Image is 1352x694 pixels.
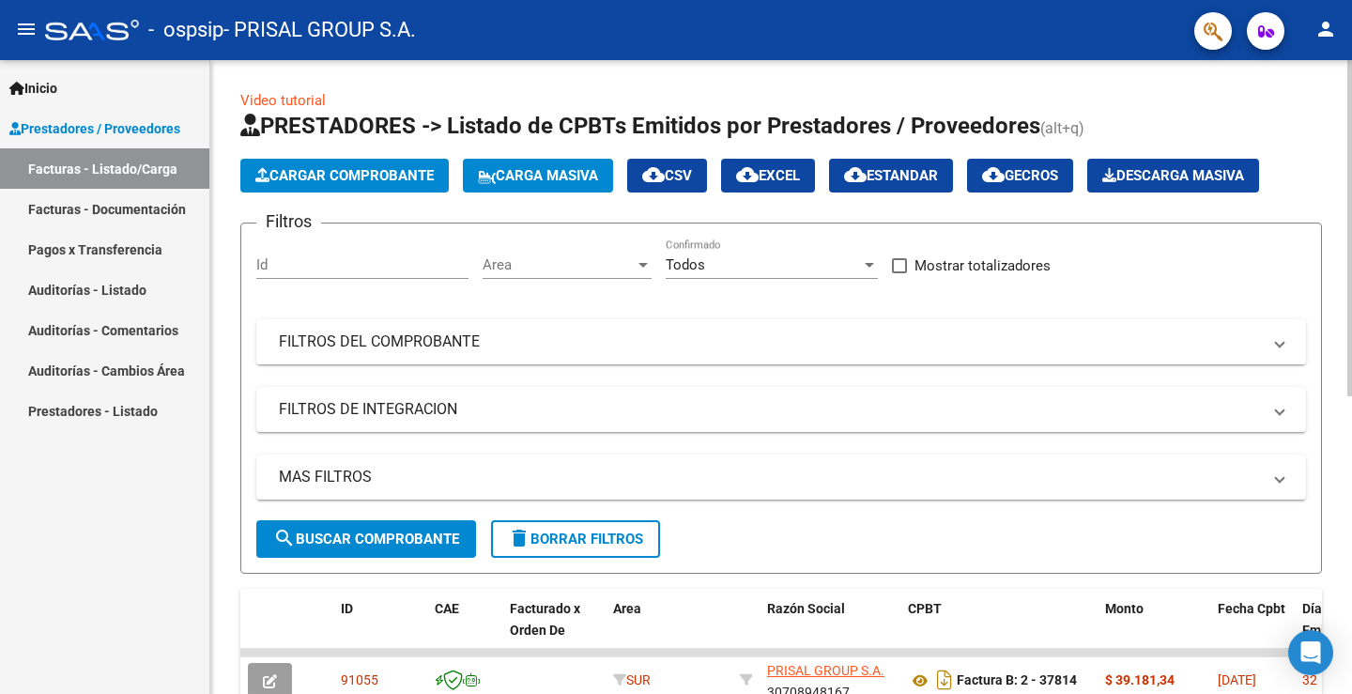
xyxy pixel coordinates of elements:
datatable-header-cell: Area [606,589,732,671]
span: Buscar Comprobante [273,531,459,547]
span: SUR [613,672,651,687]
datatable-header-cell: Facturado x Orden De [502,589,606,671]
mat-panel-title: FILTROS DEL COMPROBANTE [279,332,1261,352]
datatable-header-cell: CPBT [900,589,1098,671]
mat-icon: delete [508,527,530,549]
button: Buscar Comprobante [256,520,476,558]
button: Cargar Comprobante [240,159,449,193]
datatable-header-cell: CAE [427,589,502,671]
mat-icon: cloud_download [982,163,1005,186]
span: Borrar Filtros [508,531,643,547]
mat-expansion-panel-header: MAS FILTROS [256,455,1306,500]
span: Estandar [844,167,938,184]
button: Carga Masiva [463,159,613,193]
button: Descarga Masiva [1087,159,1259,193]
span: Inicio [9,78,57,99]
datatable-header-cell: Razón Social [760,589,900,671]
mat-panel-title: MAS FILTROS [279,467,1261,487]
span: Area [613,601,641,616]
span: ID [341,601,353,616]
datatable-header-cell: Monto [1098,589,1210,671]
mat-icon: cloud_download [642,163,665,186]
span: Monto [1105,601,1144,616]
button: Estandar [829,159,953,193]
span: - PRISAL GROUP S.A. [223,9,416,51]
span: 91055 [341,672,378,687]
strong: Factura B: 2 - 37814 [957,673,1077,688]
span: EXCEL [736,167,800,184]
mat-panel-title: FILTROS DE INTEGRACION [279,399,1261,420]
button: EXCEL [721,159,815,193]
span: Carga Masiva [478,167,598,184]
span: 32 [1302,672,1317,687]
span: CPBT [908,601,942,616]
span: PRESTADORES -> Listado de CPBTs Emitidos por Prestadores / Proveedores [240,113,1040,139]
span: Facturado x Orden De [510,601,580,638]
span: CSV [642,167,692,184]
button: Borrar Filtros [491,520,660,558]
span: Fecha Cpbt [1218,601,1285,616]
app-download-masive: Descarga masiva de comprobantes (adjuntos) [1087,159,1259,193]
span: - ospsip [148,9,223,51]
span: Prestadores / Proveedores [9,118,180,139]
span: Cargar Comprobante [255,167,434,184]
span: CAE [435,601,459,616]
mat-icon: cloud_download [736,163,759,186]
mat-expansion-panel-header: FILTROS DEL COMPROBANTE [256,319,1306,364]
span: Descarga Masiva [1102,167,1244,184]
mat-icon: search [273,527,296,549]
span: Razón Social [767,601,845,616]
a: Video tutorial [240,92,326,109]
datatable-header-cell: ID [333,589,427,671]
mat-icon: person [1314,18,1337,40]
span: PRISAL GROUP S.A. [767,663,884,678]
span: Gecros [982,167,1058,184]
mat-icon: menu [15,18,38,40]
strong: $ 39.181,34 [1105,672,1175,687]
span: [DATE] [1218,672,1256,687]
button: Gecros [967,159,1073,193]
span: (alt+q) [1040,119,1084,137]
span: Todos [666,256,705,273]
mat-icon: cloud_download [844,163,867,186]
h3: Filtros [256,208,321,235]
datatable-header-cell: Fecha Cpbt [1210,589,1295,671]
span: Mostrar totalizadores [914,254,1051,277]
span: Area [483,256,635,273]
div: Open Intercom Messenger [1288,630,1333,675]
button: CSV [627,159,707,193]
mat-expansion-panel-header: FILTROS DE INTEGRACION [256,387,1306,432]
